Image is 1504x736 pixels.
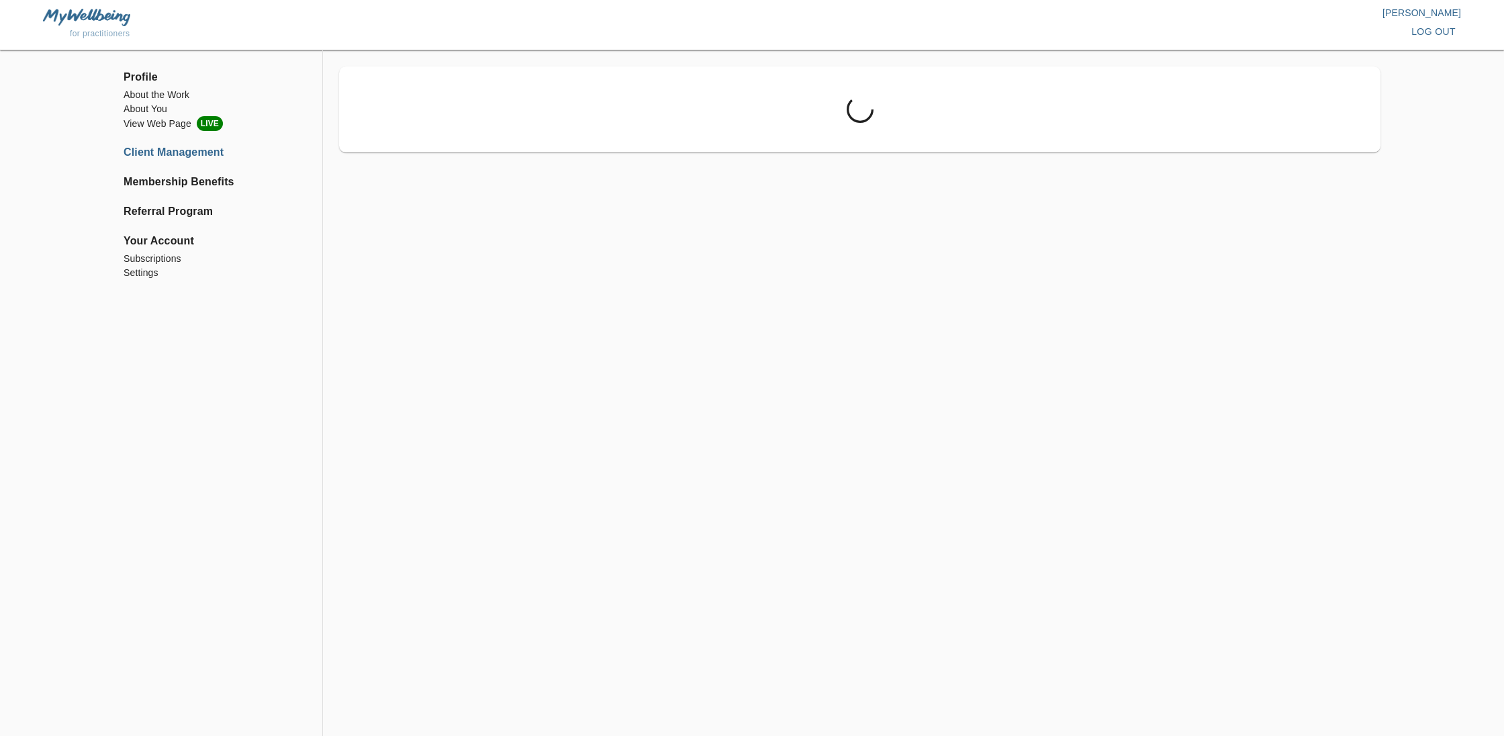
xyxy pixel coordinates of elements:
[197,116,223,131] span: LIVE
[70,29,130,38] span: for practitioners
[124,252,306,266] a: Subscriptions
[124,203,306,220] a: Referral Program
[124,233,306,249] span: Your Account
[124,144,306,160] a: Client Management
[124,116,306,131] li: View Web Page
[124,102,306,116] a: About You
[1406,19,1461,44] button: log out
[43,9,130,26] img: MyWellbeing
[124,88,306,102] a: About the Work
[124,69,306,85] span: Profile
[124,174,306,190] a: Membership Benefits
[752,6,1461,19] p: [PERSON_NAME]
[124,266,306,280] a: Settings
[124,116,306,131] a: View Web PageLIVE
[1411,24,1456,40] span: log out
